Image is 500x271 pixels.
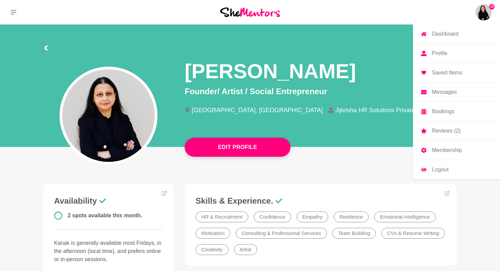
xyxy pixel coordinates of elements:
p: Reviews (2) [432,128,461,134]
p: Profile [432,51,447,56]
button: Edit Profile [185,138,290,157]
p: Founder/ Artist / Social Entrepreneur [185,85,457,98]
p: Membership [432,148,462,153]
span: 2 spots available this month. [68,213,142,218]
span: 10 [489,4,495,10]
li: Jijivisha HR Solutions Private Limited [328,107,442,113]
a: Profile [413,44,500,63]
p: Saved Items [432,70,462,75]
h3: Availability [54,196,163,206]
p: Messages [432,89,457,95]
p: Bookings [432,109,454,114]
a: Reviews (2) [413,121,500,140]
p: Logout [432,167,449,172]
a: Bookings [413,102,500,121]
li: [GEOGRAPHIC_DATA], [GEOGRAPHIC_DATA] [185,107,328,113]
p: Kanak is generally available most Fridays, in the afternoon (local time), and prefers online or i... [54,239,163,264]
a: Kanak Kiran10DashboardProfileSaved ItemsMessagesBookingsReviews (2)MembershipLogout [476,4,492,20]
a: Dashboard [413,24,500,44]
h1: [PERSON_NAME] [185,58,356,84]
h3: Skills & Experience. [196,196,446,206]
a: Messages [413,83,500,102]
a: Saved Items [413,63,500,82]
img: Kanak Kiran [476,4,492,20]
p: Dashboard [432,31,459,37]
img: She Mentors Logo [220,7,280,17]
